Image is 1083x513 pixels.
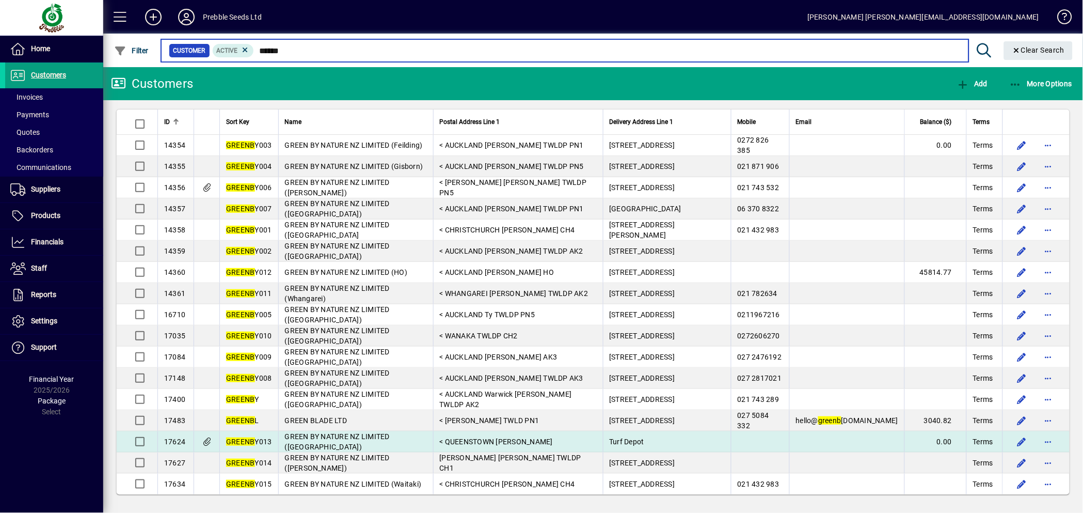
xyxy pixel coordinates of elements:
[440,116,500,128] span: Postal Address Line 1
[920,116,952,128] span: Balance ($)
[10,163,71,172] span: Communications
[226,205,255,213] em: GREENB
[226,268,255,276] em: GREENB
[440,178,587,197] span: < [PERSON_NAME] [PERSON_NAME] TWLDP PN5
[226,226,272,234] span: Y001
[738,205,779,213] span: 06 370 8322
[1004,41,1073,60] button: Clear
[904,410,966,431] td: 3040.82
[31,343,57,351] span: Support
[31,185,60,193] span: Suppliers
[285,242,390,260] span: GREEN BY NATURE NZ LIMITED ([GEOGRAPHIC_DATA])
[164,395,185,403] span: 17400
[1013,179,1030,196] button: Edit
[137,8,170,26] button: Add
[1040,306,1057,323] button: More options
[610,162,675,170] span: [STREET_ADDRESS]
[1040,476,1057,492] button: More options
[31,264,47,272] span: Staff
[5,106,103,123] a: Payments
[904,135,966,156] td: 0.00
[610,353,675,361] span: [STREET_ADDRESS]
[610,438,645,446] span: Turf Depot
[29,375,74,383] span: Financial Year
[173,45,205,56] span: Customer
[973,373,993,383] span: Terms
[738,226,779,234] span: 021 432 983
[440,162,584,170] span: < AUCKLAND [PERSON_NAME] TWLDP PN5
[213,44,254,57] mat-chip: Activation Status: Active
[164,353,185,361] span: 17084
[164,332,185,340] span: 17035
[610,332,675,340] span: [STREET_ADDRESS]
[285,178,390,197] span: GREEN BY NATURE NZ LIMITED ([PERSON_NAME])
[1013,285,1030,302] button: Edit
[1007,74,1075,93] button: More Options
[1010,80,1073,88] span: More Options
[738,116,756,128] span: Mobile
[973,352,993,362] span: Terms
[226,353,255,361] em: GREENB
[10,111,49,119] span: Payments
[164,310,185,319] span: 16710
[285,327,390,345] span: GREEN BY NATURE NZ LIMITED ([GEOGRAPHIC_DATA])
[164,268,185,276] span: 14360
[440,390,572,409] span: < AUCKLAND Warwick [PERSON_NAME] TWLDP AK2
[226,416,259,425] span: L
[610,116,674,128] span: Delivery Address Line 1
[164,480,185,488] span: 17634
[610,141,675,149] span: [STREET_ADDRESS]
[5,282,103,308] a: Reports
[226,205,272,213] span: Y007
[973,479,993,489] span: Terms
[440,416,539,425] span: < [PERSON_NAME] TWLD PN1
[226,247,272,255] span: Y002
[164,226,185,234] span: 14358
[285,199,390,218] span: GREEN BY NATURE NZ LIMITED ([GEOGRAPHIC_DATA])
[164,438,185,446] span: 17624
[1040,349,1057,365] button: More options
[973,309,993,320] span: Terms
[226,438,255,446] em: GREENB
[217,47,238,54] span: Active
[1013,222,1030,238] button: Edit
[164,183,185,192] span: 14356
[5,88,103,106] a: Invoices
[10,128,40,136] span: Quotes
[1040,264,1057,281] button: More options
[738,162,779,170] span: 021 871 906
[285,348,390,366] span: GREEN BY NATURE NZ LIMITED ([GEOGRAPHIC_DATA])
[1040,412,1057,429] button: More options
[164,416,185,425] span: 17483
[226,162,272,170] span: Y004
[973,182,993,193] span: Terms
[226,141,255,149] em: GREENB
[285,268,408,276] span: GREEN BY NATURE NZ LIMITED (HO)
[738,411,769,430] span: 027 5084 332
[164,116,187,128] div: ID
[973,415,993,426] span: Terms
[226,183,272,192] span: Y006
[164,205,185,213] span: 14357
[112,41,151,60] button: Filter
[738,353,782,361] span: 027 2476192
[170,8,203,26] button: Profile
[226,141,272,149] span: Y003
[226,459,272,467] span: Y014
[5,203,103,229] a: Products
[610,459,675,467] span: [STREET_ADDRESS]
[1040,158,1057,175] button: More options
[226,332,255,340] em: GREENB
[440,374,584,382] span: < AUCKLAND [PERSON_NAME] TWLDP AK3
[164,141,185,149] span: 14354
[1040,391,1057,408] button: More options
[796,416,898,425] span: hello@ [DOMAIN_NAME]
[1013,476,1030,492] button: Edit
[738,332,781,340] span: 0272606270
[31,44,50,53] span: Home
[973,458,993,468] span: Terms
[440,353,558,361] span: < AUCKLAND [PERSON_NAME] AK3
[10,146,53,154] span: Backorders
[10,93,43,101] span: Invoices
[226,353,272,361] span: Y009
